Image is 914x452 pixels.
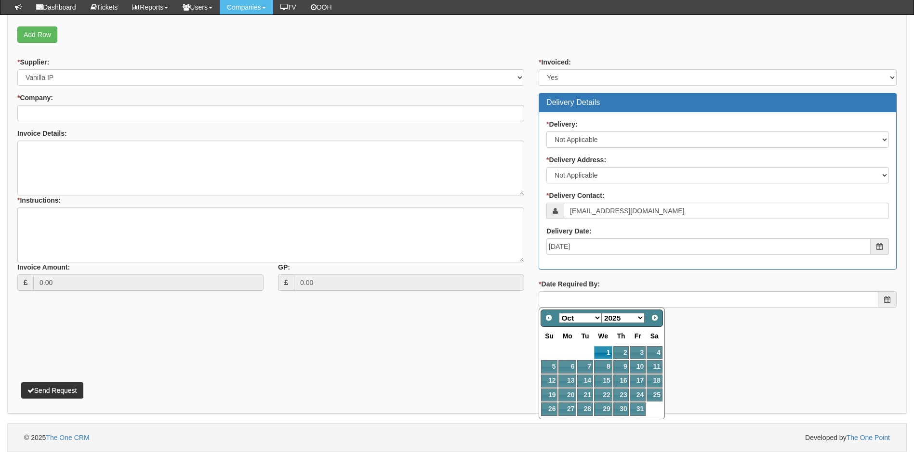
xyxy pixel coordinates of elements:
label: Delivery Contact: [546,191,605,200]
label: Supplier: [17,57,49,67]
span: Friday [635,332,641,340]
span: Sunday [545,332,554,340]
span: Tuesday [582,332,589,340]
a: 20 [558,388,576,401]
a: 31 [630,402,645,415]
a: The One Point [847,434,890,441]
a: 6 [558,360,576,373]
a: 5 [541,360,557,373]
button: Send Request [21,382,83,399]
a: 30 [613,402,629,415]
a: 28 [577,402,593,415]
a: 16 [613,375,629,387]
label: Invoice Amount: [17,262,70,272]
a: 8 [594,360,612,373]
a: 15 [594,375,612,387]
a: 21 [577,388,593,401]
a: Next [648,311,662,324]
a: 19 [541,388,557,401]
a: The One CRM [46,434,89,441]
a: 25 [647,388,662,401]
a: 29 [594,402,612,415]
label: Delivery Date: [546,226,591,236]
label: Invoice Details: [17,129,67,138]
a: 14 [577,375,593,387]
a: 12 [541,375,557,387]
label: Delivery: [546,119,578,129]
label: GP: [278,262,290,272]
label: Company: [17,93,53,103]
span: Monday [563,332,572,340]
a: 9 [613,360,629,373]
a: 17 [630,375,645,387]
span: © 2025 [24,434,90,441]
a: 24 [630,388,645,401]
label: Instructions: [17,195,61,205]
a: 7 [577,360,593,373]
a: 27 [558,402,576,415]
a: 11 [647,360,662,373]
span: Developed by [805,433,890,442]
a: Add Row [17,26,57,43]
a: 10 [630,360,645,373]
a: 22 [594,388,612,401]
label: Date Required By: [539,279,600,289]
a: 2 [613,346,629,359]
h3: Delivery Details [546,98,889,107]
a: 4 [647,346,662,359]
label: Invoiced: [539,57,571,67]
a: 26 [541,402,557,415]
span: Saturday [650,332,659,340]
a: 1 [594,346,612,359]
label: Delivery Address: [546,155,606,165]
a: 18 [647,375,662,387]
a: 3 [630,346,645,359]
span: Thursday [617,332,625,340]
a: Prev [542,311,556,324]
span: Next [651,314,659,322]
a: 13 [558,375,576,387]
span: Prev [545,314,553,322]
a: 23 [613,388,629,401]
span: Wednesday [598,332,608,340]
